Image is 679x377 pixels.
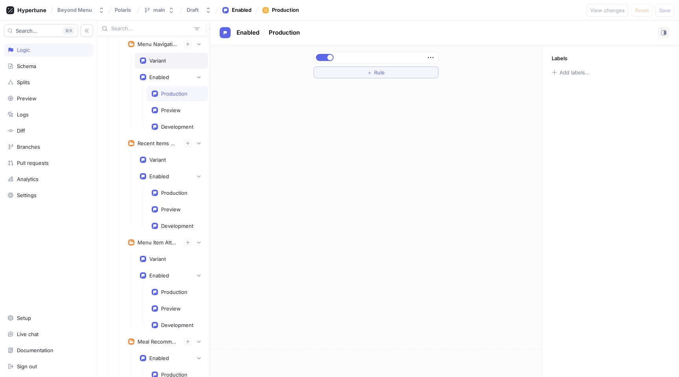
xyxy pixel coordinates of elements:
[161,91,187,97] div: Production
[4,344,93,357] a: Documentation
[237,28,259,37] p: Enabled
[549,67,592,78] button: Add labels...
[149,57,166,64] div: Variant
[552,55,567,61] p: Labels
[138,41,178,47] div: Menu Navigation Experiment
[161,322,193,328] div: Development
[161,107,181,113] div: Preview
[161,190,187,196] div: Production
[17,111,29,118] div: Logs
[62,27,75,35] div: K
[138,140,178,146] div: Recent Items Experiment
[57,7,92,13] div: Beyond Menu
[367,70,372,75] span: ＋
[232,6,251,14] div: Enabled
[149,173,169,179] div: Enabled
[314,67,439,78] button: ＋Rule
[149,74,169,80] div: Enabled
[17,347,53,353] div: Documentation
[111,25,191,33] input: Search...
[17,315,31,321] div: Setup
[161,305,181,312] div: Preview
[659,8,671,13] span: Save
[141,4,178,17] button: main
[161,124,193,130] div: Development
[149,272,169,279] div: Enabled
[138,239,178,246] div: Menu Item Attributes
[17,176,39,182] div: Analytics
[153,7,165,13] div: main
[115,7,131,13] span: Polaris
[16,28,37,33] span: Search...
[655,4,674,17] button: Save
[374,70,385,75] span: Rule
[635,8,649,13] span: Reset
[587,4,628,17] button: View changes
[4,24,78,37] button: Search...K
[17,63,36,69] div: Schema
[17,363,37,370] div: Sign out
[590,8,625,13] span: View changes
[631,4,652,17] button: Reset
[149,157,166,163] div: Variant
[272,6,299,14] div: Production
[17,331,39,337] div: Live chat
[184,4,215,17] button: Draft
[187,7,199,13] div: Draft
[161,289,187,295] div: Production
[161,206,181,213] div: Preview
[161,223,193,229] div: Development
[138,338,178,345] div: Meal Recommendations
[17,95,37,102] div: Preview
[17,128,25,134] div: Diff
[269,28,300,37] p: Production
[17,192,37,198] div: Settings
[17,160,49,166] div: Pull requests
[149,355,169,361] div: Enabled
[17,47,30,53] div: Logic
[149,256,166,262] div: Variant
[17,144,40,150] div: Branches
[17,79,30,85] div: Splits
[54,4,108,17] button: Beyond Menu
